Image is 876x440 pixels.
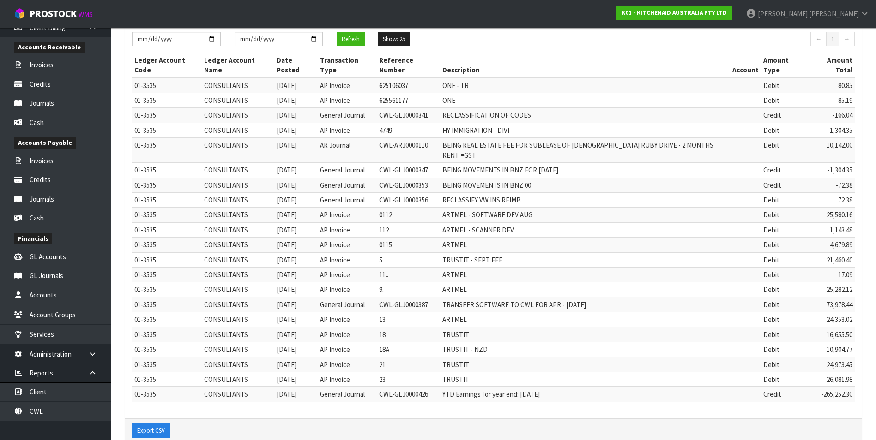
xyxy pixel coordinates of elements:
[132,423,170,438] button: Export CSV
[134,300,143,309] span: 01-
[440,208,730,222] td: ARTMEL - SOFTWARE DEV AUG
[134,181,143,190] span: 01-
[204,315,248,324] span: CONSULTANTS
[830,240,852,249] span: 4,679.89
[134,96,143,105] span: 01-
[440,53,730,78] th: Description
[761,53,808,78] th: Amount Type
[378,32,410,47] button: Show: 25
[440,387,730,402] td: YTD Earnings for year end: [DATE]
[761,123,808,137] td: Debit
[274,238,318,252] td: [DATE]
[318,192,377,207] td: General Journal
[274,192,318,207] td: [DATE]
[318,138,377,163] td: AR Journal
[826,32,839,47] a: 1
[132,342,202,357] td: 3535
[318,327,377,342] td: AP Invoice
[134,285,143,294] span: 01-
[761,297,808,312] td: Debit
[809,9,859,18] span: [PERSON_NAME]
[204,300,248,309] span: CONSULTANTS
[377,93,440,108] td: 625561177
[440,297,730,312] td: TRANSFER SOFTWARE TO CWL FOR APR - [DATE]
[761,163,808,178] td: Credit
[204,166,248,174] span: CONSULTANTS
[377,178,440,192] td: CWL-GLJ0000353
[204,240,248,249] span: CONSULTANTS
[616,6,732,20] a: K01 - KITCHENAID AUSTRALIA PTY LTD
[377,297,440,312] td: CWL-GLJ0000387
[202,53,274,78] th: Ledger Account Name
[204,256,248,264] span: CONSULTANTS
[79,10,93,19] small: WMS
[204,270,248,279] span: CONSULTANTS
[274,138,318,163] td: [DATE]
[30,8,77,20] span: ProStock
[132,93,202,108] td: 3535
[318,93,377,108] td: AP Invoice
[274,357,318,372] td: [DATE]
[274,387,318,402] td: [DATE]
[761,238,808,252] td: Debit
[318,123,377,137] td: AP Invoice
[377,222,440,237] td: 112
[836,181,852,190] span: -72.38
[838,81,852,90] span: 80.85
[132,268,202,282] td: 3535
[274,222,318,237] td: [DATE]
[132,208,202,222] td: 3535
[204,210,248,219] span: CONSULTANTS
[377,327,440,342] td: 18
[440,252,730,267] td: TRUSTIT - SEPT FEE
[14,233,52,244] span: Financials
[274,78,318,93] td: [DATE]
[377,208,440,222] td: 0112
[440,372,730,387] td: TRUSTIT
[377,108,440,123] td: CWL-GLJ0000341
[623,32,855,49] nav: Page navigation
[440,123,730,137] td: HY IMMIGRATION - DIVI
[833,111,852,119] span: -166.04
[318,222,377,237] td: AP Invoice
[132,32,221,46] input: Fromt
[761,327,808,342] td: Debit
[821,390,852,398] span: -265,252.30
[318,252,377,267] td: AP Invoice
[132,282,202,297] td: 3535
[838,270,852,279] span: 17.09
[839,32,855,47] a: →
[440,312,730,327] td: ARTMEL
[134,256,143,264] span: 01-
[440,357,730,372] td: TRUSTIT
[318,53,377,78] th: Transaction Type
[134,126,143,135] span: 01-
[274,342,318,357] td: [DATE]
[838,196,852,204] span: 72.38
[377,163,440,178] td: CWL-GLJ0000347
[440,327,730,342] td: TRUSTIT
[377,357,440,372] td: 21
[761,208,808,222] td: Debit
[377,252,440,267] td: 5
[377,123,440,137] td: 4749
[204,96,248,105] span: CONSULTANTS
[204,390,248,398] span: CONSULTANTS
[827,345,852,354] span: 10,904.77
[132,372,202,387] td: 3535
[274,178,318,192] td: [DATE]
[810,32,827,47] a: ←
[134,360,143,369] span: 01-
[440,342,730,357] td: TRUSTIT - NZD
[132,387,202,402] td: 3535
[132,108,202,123] td: 3535
[274,53,318,78] th: Date Posted
[318,163,377,178] td: General Journal
[377,78,440,93] td: 625106037
[807,53,855,78] th: Amount Total
[274,327,318,342] td: [DATE]
[134,166,143,174] span: 01-
[274,297,318,312] td: [DATE]
[318,357,377,372] td: AP Invoice
[132,138,202,163] td: 3535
